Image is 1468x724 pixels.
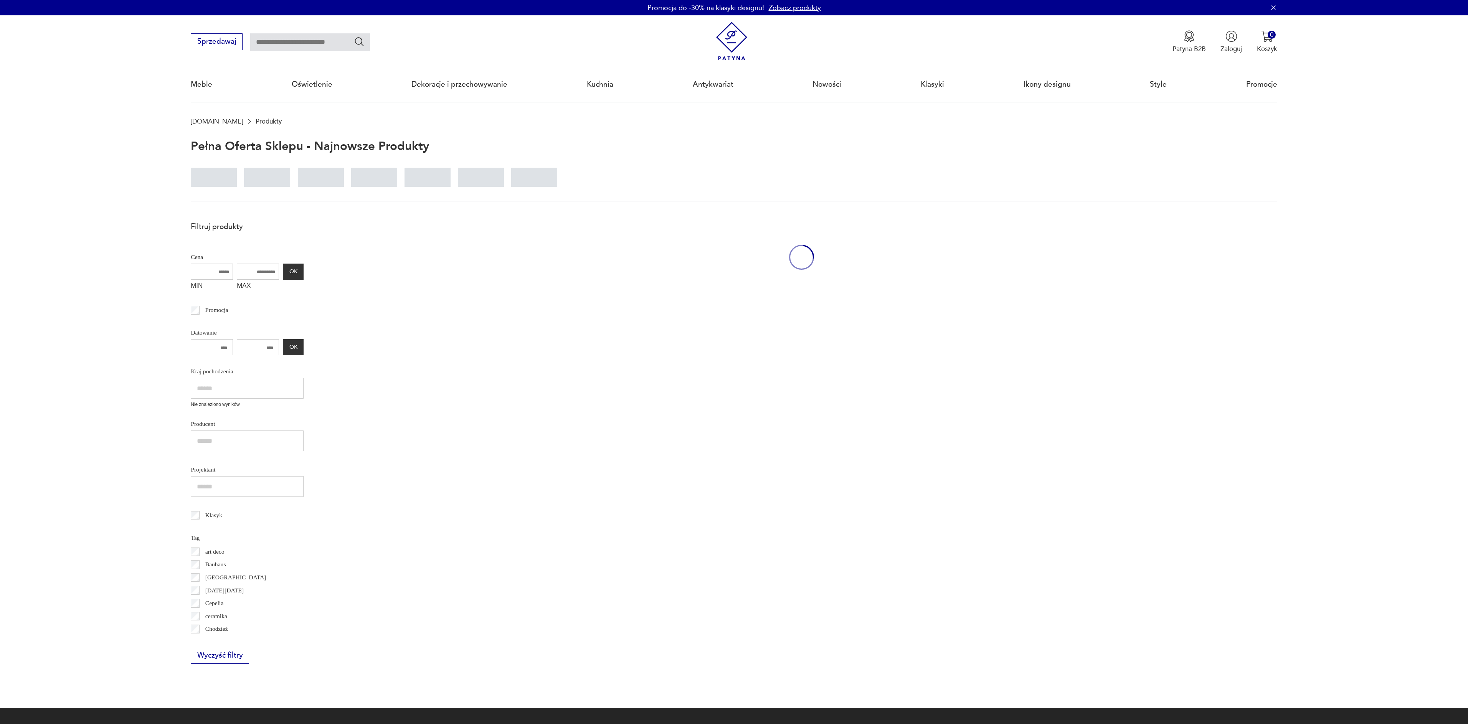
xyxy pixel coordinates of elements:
p: Tag [191,533,304,543]
p: Klasyk [205,510,222,520]
button: Patyna B2B [1172,30,1206,53]
label: MIN [191,280,233,294]
a: Dekoracje i przechowywanie [411,67,507,102]
p: Bauhaus [205,559,226,569]
a: Zobacz produkty [769,3,821,13]
a: Meble [191,67,212,102]
button: Wyczyść filtry [191,647,249,664]
a: Sprzedawaj [191,39,243,45]
button: 0Koszyk [1257,30,1277,53]
p: ceramika [205,611,227,621]
a: Antykwariat [693,67,733,102]
p: Promocja [205,305,228,315]
a: Ikony designu [1024,67,1071,102]
p: Koszyk [1257,45,1277,53]
button: Szukaj [354,36,365,47]
a: Style [1150,67,1167,102]
div: oval-loading [789,217,814,297]
p: Promocja do -30% na klasyki designu! [647,3,764,13]
a: [DOMAIN_NAME] [191,118,243,125]
button: Sprzedawaj [191,33,243,50]
p: Kraj pochodzenia [191,366,304,376]
button: OK [283,339,304,355]
p: [GEOGRAPHIC_DATA] [205,572,266,582]
a: Ikona medaluPatyna B2B [1172,30,1206,53]
div: 0 [1268,31,1276,39]
p: Chodzież [205,624,228,634]
p: Patyna B2B [1172,45,1206,53]
a: Klasyki [921,67,944,102]
label: MAX [237,280,279,294]
h1: Pełna oferta sklepu - najnowsze produkty [191,140,429,153]
a: Promocje [1246,67,1277,102]
img: Ikona koszyka [1261,30,1273,42]
p: Filtruj produkty [191,222,304,232]
p: Producent [191,419,304,429]
a: Kuchnia [587,67,613,102]
p: Datowanie [191,328,304,338]
p: Ćmielów [205,637,227,647]
p: Zaloguj [1220,45,1242,53]
img: Ikonka użytkownika [1225,30,1237,42]
img: Patyna - sklep z meblami i dekoracjami vintage [712,22,751,61]
a: Nowości [812,67,841,102]
p: Cena [191,252,304,262]
button: OK [283,264,304,280]
img: Ikona medalu [1183,30,1195,42]
p: Cepelia [205,598,224,608]
p: Nie znaleziono wyników [191,401,304,408]
a: Oświetlenie [292,67,332,102]
p: Projektant [191,465,304,475]
p: [DATE][DATE] [205,585,244,595]
p: art deco [205,547,225,557]
p: Produkty [256,118,282,125]
button: Zaloguj [1220,30,1242,53]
